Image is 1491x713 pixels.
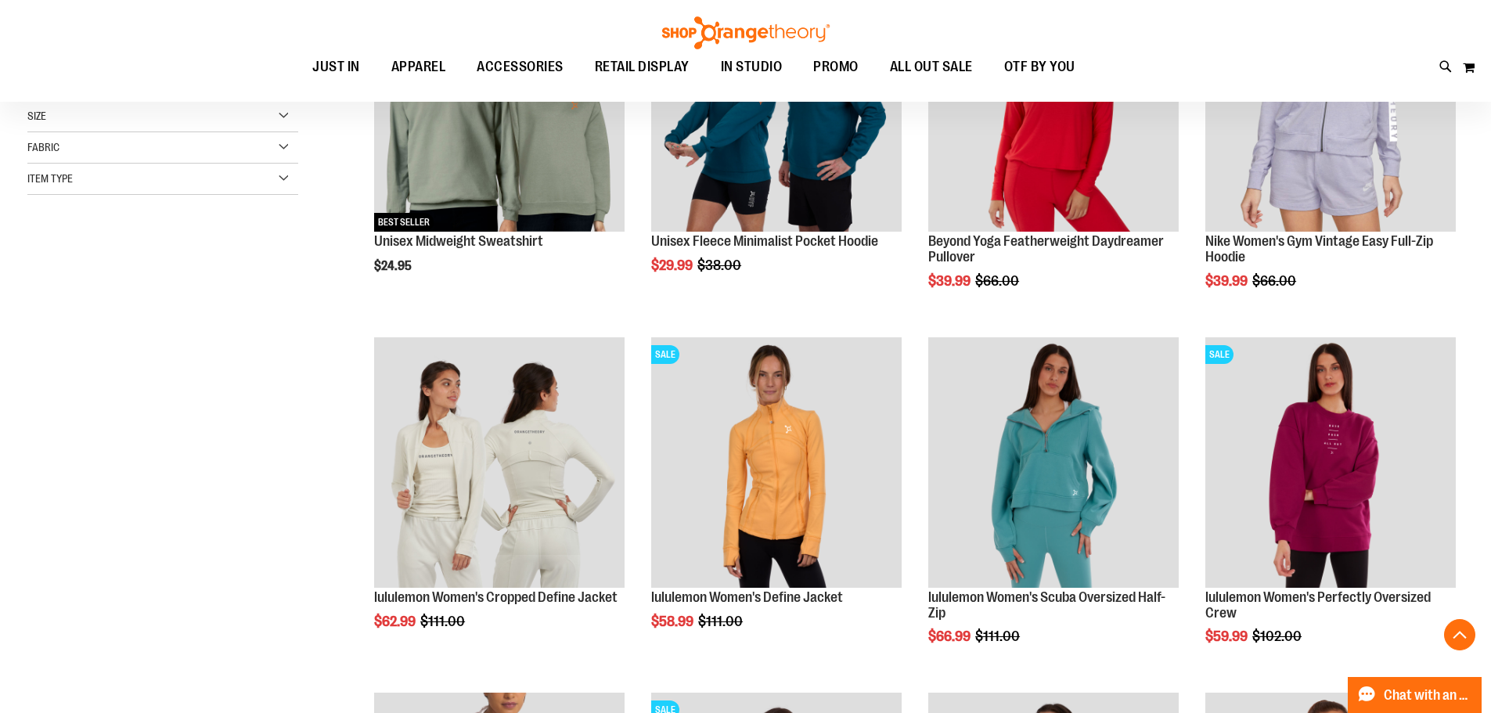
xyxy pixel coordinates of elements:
[928,233,1164,265] a: Beyond Yoga Featherweight Daydreamer Pullover
[374,337,625,590] a: Product image for lululemon Define Jacket Cropped
[651,589,843,605] a: lululemon Women's Define Jacket
[697,257,744,273] span: $38.00
[1384,688,1472,703] span: Chat with an Expert
[420,614,467,629] span: $111.00
[928,273,973,289] span: $39.99
[1444,619,1475,650] button: Back To Top
[1348,677,1482,713] button: Chat with an Expert
[660,16,832,49] img: Shop Orangetheory
[1205,345,1233,364] span: SALE
[1252,273,1298,289] span: $66.00
[595,49,690,85] span: RETAIL DISPLAY
[1205,273,1250,289] span: $39.99
[27,110,46,122] span: Size
[1205,628,1250,644] span: $59.99
[928,628,973,644] span: $66.99
[1205,589,1431,621] a: lululemon Women's Perfectly Oversized Crew
[920,329,1187,684] div: product
[1205,233,1433,265] a: Nike Women's Gym Vintage Easy Full-Zip Hoodie
[1004,49,1075,85] span: OTF BY YOU
[1252,628,1304,644] span: $102.00
[975,273,1021,289] span: $66.00
[651,257,695,273] span: $29.99
[651,233,878,249] a: Unisex Fleece Minimalist Pocket Hoodie
[1205,337,1456,588] img: Product image for lululemon Womens Perfectly Oversized Crew
[698,614,745,629] span: $111.00
[391,49,446,85] span: APPAREL
[374,337,625,588] img: Product image for lululemon Define Jacket Cropped
[312,49,360,85] span: JUST IN
[975,628,1022,644] span: $111.00
[928,589,1165,621] a: lululemon Women's Scuba Oversized Half-Zip
[366,329,632,669] div: product
[928,337,1179,590] a: Product image for lululemon Womens Scuba Oversized Half Zip
[374,233,543,249] a: Unisex Midweight Sweatshirt
[477,49,564,85] span: ACCESSORIES
[374,614,418,629] span: $62.99
[890,49,973,85] span: ALL OUT SALE
[651,614,696,629] span: $58.99
[721,49,783,85] span: IN STUDIO
[374,259,414,273] span: $24.95
[374,589,618,605] a: lululemon Women's Cropped Define Jacket
[651,345,679,364] span: SALE
[643,329,909,669] div: product
[27,172,73,185] span: Item Type
[1197,329,1464,684] div: product
[651,337,902,590] a: Product image for lululemon Define JacketSALE
[813,49,859,85] span: PROMO
[27,141,59,153] span: Fabric
[928,337,1179,588] img: Product image for lululemon Womens Scuba Oversized Half Zip
[1205,337,1456,590] a: Product image for lululemon Womens Perfectly Oversized CrewSALE
[374,213,434,232] span: BEST SELLER
[651,337,902,588] img: Product image for lululemon Define Jacket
